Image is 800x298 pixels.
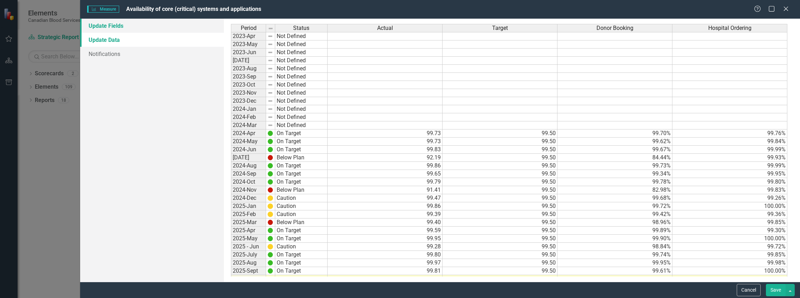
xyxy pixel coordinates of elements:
[672,227,787,235] td: 99.30%
[267,252,273,258] img: IjK2lU6JAAAAAElFTkSuQmCC
[328,146,443,154] td: 99.83
[275,105,328,113] td: Not Defined
[275,129,328,138] td: On Target
[267,147,273,152] img: IjK2lU6JAAAAAElFTkSuQmCC
[557,259,672,267] td: 99.95%
[267,82,273,88] img: 8DAGhfEEPCf229AAAAAElFTkSuQmCC
[328,259,443,267] td: 99.97
[231,32,266,40] td: 2023-Apr
[231,218,266,227] td: 2025-Mar
[672,267,787,275] td: 100.00%
[672,129,787,138] td: 99.76%
[231,210,266,218] td: 2025-Feb
[275,89,328,97] td: Not Defined
[231,227,266,235] td: 2025-Apr
[737,284,761,296] button: Cancel
[80,47,224,61] a: Notifications
[231,65,266,73] td: 2023-Aug
[328,235,443,243] td: 99.95
[275,57,328,65] td: Not Defined
[557,186,672,194] td: 82.98%
[87,6,119,13] span: Measure
[267,211,273,217] img: Yx0AAAAASUVORK5CYII=
[267,106,273,112] img: 8DAGhfEEPCf229AAAAAElFTkSuQmCC
[267,268,273,274] img: IjK2lU6JAAAAAElFTkSuQmCC
[443,202,557,210] td: 99.50
[328,138,443,146] td: 99.73
[231,105,266,113] td: 2024-Jan
[267,90,273,96] img: 8DAGhfEEPCf229AAAAAElFTkSuQmCC
[557,267,672,275] td: 99.61%
[231,202,266,210] td: 2025-Jan
[267,42,273,47] img: 8DAGhfEEPCf229AAAAAElFTkSuQmCC
[231,73,266,81] td: 2023-Sep
[275,178,328,186] td: On Target
[557,202,672,210] td: 99.72%
[766,284,786,296] button: Save
[231,251,266,259] td: 2025-July
[275,49,328,57] td: Not Defined
[672,154,787,162] td: 99.93%
[328,210,443,218] td: 99.39
[328,178,443,186] td: 99.79
[328,194,443,202] td: 99.47
[267,66,273,71] img: 8DAGhfEEPCf229AAAAAElFTkSuQmCC
[268,26,273,31] img: 8DAGhfEEPCf229AAAAAElFTkSuQmCC
[443,146,557,154] td: 99.50
[557,243,672,251] td: 98.84%
[672,259,787,267] td: 99.98%
[377,25,393,31] span: Actual
[443,129,557,138] td: 99.50
[328,129,443,138] td: 99.73
[80,33,224,47] a: Update Data
[557,138,672,146] td: 99.62%
[672,235,787,243] td: 100.00%
[231,89,266,97] td: 2023-Nov
[557,194,672,202] td: 99.68%
[275,186,328,194] td: Below Plan
[672,146,787,154] td: 99.99%
[275,267,328,275] td: On Target
[275,227,328,235] td: On Target
[231,162,266,170] td: 2024-Aug
[443,186,557,194] td: 99.50
[267,155,273,160] img: AAAAAElFTkSuQmCC
[443,259,557,267] td: 99.50
[267,98,273,104] img: 8DAGhfEEPCf229AAAAAElFTkSuQmCC
[231,178,266,186] td: 2024-Oct
[231,40,266,49] td: 2023-May
[443,194,557,202] td: 99.50
[557,218,672,227] td: 98.96%
[293,25,309,31] span: Status
[492,25,508,31] span: Target
[328,202,443,210] td: 99.86
[275,194,328,202] td: Caution
[231,49,266,57] td: 2023-Jun
[267,276,273,282] img: 8DAGhfEEPCf229AAAAAElFTkSuQmCC
[443,178,557,186] td: 99.50
[328,154,443,162] td: 92.19
[80,19,224,33] a: Update Fields
[267,244,273,249] img: Yx0AAAAASUVORK5CYII=
[275,259,328,267] td: On Target
[672,162,787,170] td: 99.99%
[557,227,672,235] td: 99.89%
[275,73,328,81] td: Not Defined
[267,58,273,63] img: 8DAGhfEEPCf229AAAAAElFTkSuQmCC
[231,81,266,89] td: 2023-Oct
[267,179,273,185] img: IjK2lU6JAAAAAElFTkSuQmCC
[231,275,266,283] td: 2025-Oct
[241,25,257,31] span: Period
[672,178,787,186] td: 99.80%
[672,194,787,202] td: 99.26%
[231,259,266,267] td: 2025-Aug
[672,251,787,259] td: 99.85%
[443,235,557,243] td: 99.50
[267,74,273,80] img: 8DAGhfEEPCf229AAAAAElFTkSuQmCC
[275,146,328,154] td: On Target
[275,202,328,210] td: Caution
[231,194,266,202] td: 2024-Dec
[275,210,328,218] td: Caution
[231,113,266,121] td: 2024-Feb
[267,33,273,39] img: 8DAGhfEEPCf229AAAAAElFTkSuQmCC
